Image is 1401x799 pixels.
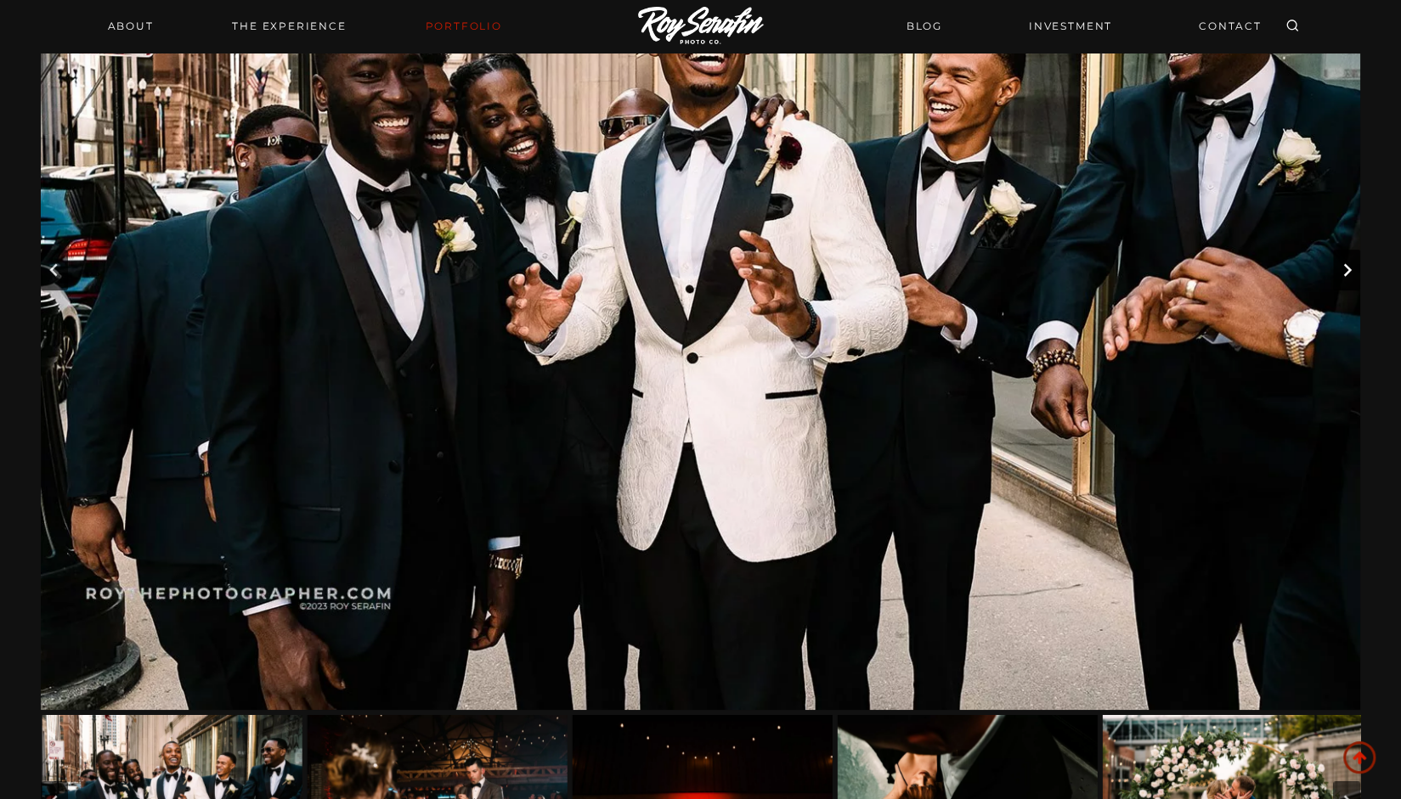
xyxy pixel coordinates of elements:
[1189,11,1272,41] a: CONTACT
[1343,741,1376,774] a: Scroll to top
[41,250,68,290] button: Previous slide
[896,11,952,41] a: BLOG
[1019,11,1122,41] a: INVESTMENT
[1280,14,1304,38] button: View Search Form
[222,14,356,38] a: THE EXPERIENCE
[415,14,511,38] a: Portfolio
[896,11,1272,41] nav: Secondary Navigation
[638,7,764,47] img: Logo of Roy Serafin Photo Co., featuring stylized text in white on a light background, representi...
[98,14,164,38] a: About
[1333,250,1360,290] button: Next slide
[98,14,512,38] nav: Primary Navigation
